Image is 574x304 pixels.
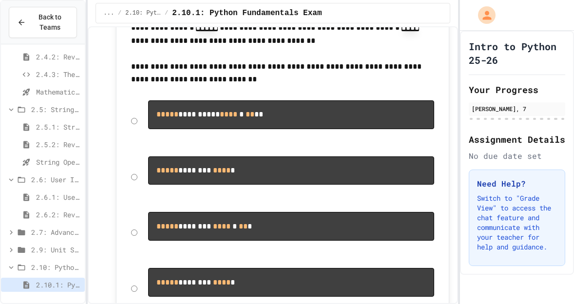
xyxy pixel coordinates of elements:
[36,69,81,79] span: 2.4.3: The World's Worst [PERSON_NAME] Market
[36,280,81,290] span: 2.10.1: Python Fundamentals Exam
[165,9,168,17] span: /
[125,9,161,17] span: 2.10: Python Fundamentals Exam
[31,262,81,272] span: 2.10: Python Fundamentals Exam
[31,104,81,114] span: 2.5: String Operators
[104,9,115,17] span: ...
[31,174,81,185] span: 2.6: User Input
[469,39,565,67] h1: Intro to Python 25-26
[31,227,81,237] span: 2.7: Advanced Math
[36,52,81,62] span: 2.4.2: Review - Mathematical Operators
[118,9,121,17] span: /
[31,245,81,255] span: 2.9: Unit Summary
[32,12,69,33] span: Back to Teams
[36,192,81,202] span: 2.6.1: User Input
[9,7,77,38] button: Back to Teams
[468,4,498,26] div: My Account
[469,133,565,146] h2: Assignment Details
[36,139,81,150] span: 2.5.2: Review - String Operators
[36,209,81,220] span: 2.6.2: Review - User Input
[172,7,322,19] span: 2.10.1: Python Fundamentals Exam
[36,122,81,132] span: 2.5.1: String Operators
[36,157,81,167] span: String Operators - Quiz
[469,83,565,96] h2: Your Progress
[477,178,557,190] h3: Need Help?
[472,104,562,113] div: [PERSON_NAME], 7
[36,87,81,97] span: Mathematical Operators - Quiz
[469,150,565,162] div: No due date set
[477,193,557,252] p: Switch to "Grade View" to access the chat feature and communicate with your teacher for help and ...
